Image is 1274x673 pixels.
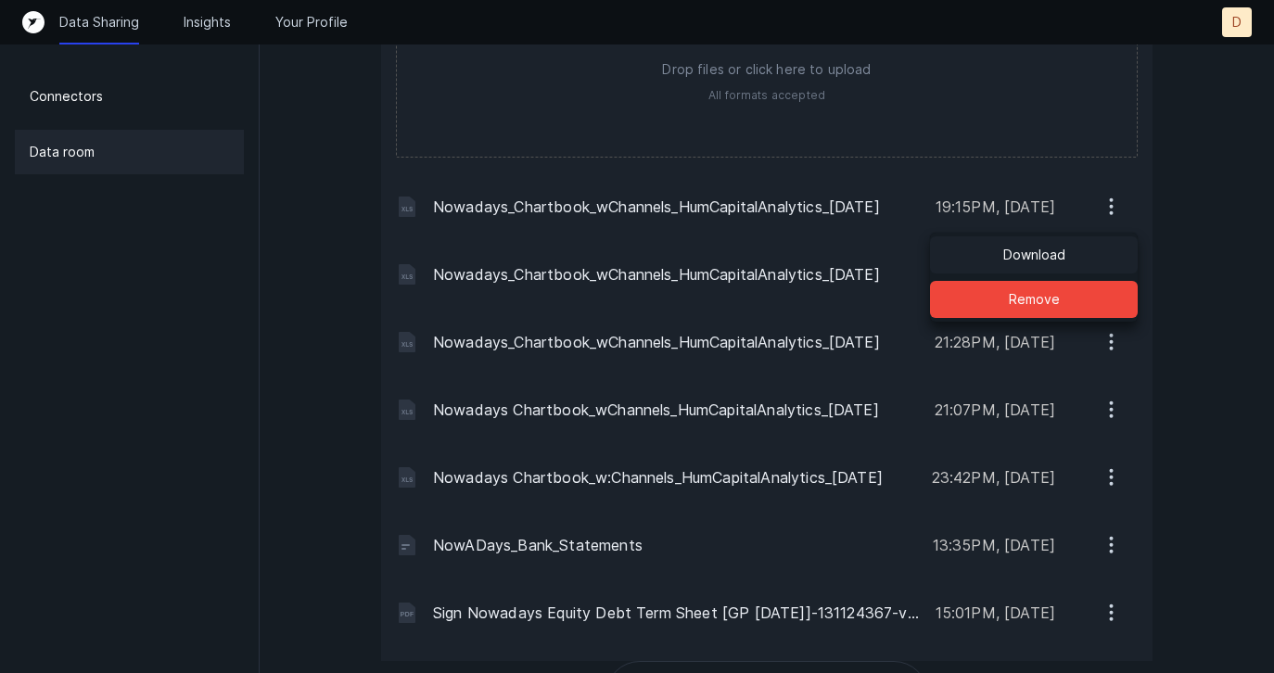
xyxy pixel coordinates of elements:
[1009,288,1060,311] p: Remove
[932,466,1055,489] p: 23:42PM, [DATE]
[433,602,921,624] p: Sign Nowadays Equity Debt Term Sheet [GP [DATE]]-131124367-v10
[30,85,103,108] p: Connectors
[396,534,418,556] img: c824d0ef40f8c5df72e2c3efa9d5d0aa.svg
[433,399,920,421] p: Nowadays Chartbook_wChannels_HumCapitalAnalytics_[DATE]
[59,13,139,32] a: Data Sharing
[396,196,418,218] img: 296775163815d3260c449a3c76d78306.svg
[433,196,921,218] p: Nowadays_Chartbook_wChannels_HumCapitalAnalytics_[DATE]
[396,263,418,286] img: 296775163815d3260c449a3c76d78306.svg
[1222,7,1252,37] button: D
[15,74,244,119] a: Connectors
[933,534,1055,556] p: 13:35PM, [DATE]
[30,141,95,163] p: Data room
[15,130,244,174] a: Data room
[1003,244,1065,266] p: Download
[433,534,918,556] p: NowADays_Bank_Statements
[396,331,418,353] img: 296775163815d3260c449a3c76d78306.svg
[936,196,1055,218] p: 19:15PM, [DATE]
[433,466,917,489] p: Nowadays Chartbook_w:Channels_HumCapitalAnalytics_[DATE]
[935,399,1055,421] p: 21:07PM, [DATE]
[1232,13,1242,32] p: D
[184,13,231,32] a: Insights
[433,331,920,353] p: Nowadays_Chartbook_wChannels_HumCapitalAnalytics_[DATE]
[936,602,1055,624] p: 15:01PM, [DATE]
[396,602,418,624] img: 4c1c1a354918672bc79fcf756030187a.svg
[433,263,920,286] p: Nowadays_Chartbook_wChannels_HumCapitalAnalytics_[DATE]
[275,13,348,32] a: Your Profile
[396,466,418,489] img: 296775163815d3260c449a3c76d78306.svg
[396,399,418,421] img: 296775163815d3260c449a3c76d78306.svg
[935,331,1055,353] p: 21:28PM, [DATE]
